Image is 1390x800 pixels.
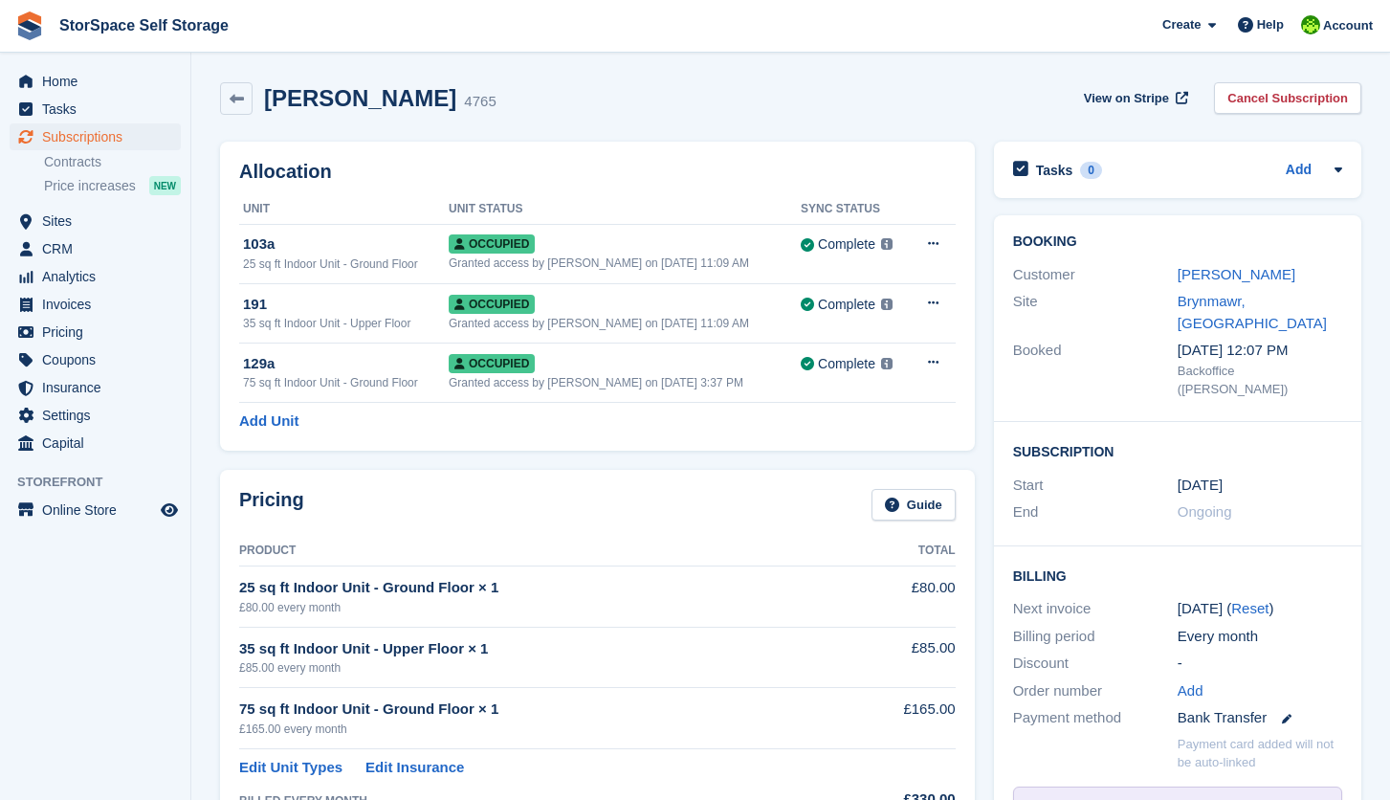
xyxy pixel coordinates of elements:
[449,295,535,314] span: Occupied
[10,346,181,373] a: menu
[1013,264,1178,286] div: Customer
[1013,680,1178,702] div: Order number
[10,430,181,456] a: menu
[1178,362,1342,399] div: Backoffice ([PERSON_NAME])
[449,315,801,332] div: Granted access by [PERSON_NAME] on [DATE] 11:09 AM
[10,319,181,345] a: menu
[1080,162,1102,179] div: 0
[1013,626,1178,648] div: Billing period
[52,10,236,41] a: StorSpace Self Storage
[1013,598,1178,620] div: Next invoice
[818,234,875,255] div: Complete
[42,374,157,401] span: Insurance
[365,757,464,779] a: Edit Insurance
[1013,441,1342,460] h2: Subscription
[10,374,181,401] a: menu
[44,153,181,171] a: Contracts
[1036,162,1073,179] h2: Tasks
[1013,475,1178,497] div: Start
[44,175,181,196] a: Price increases NEW
[243,233,449,256] div: 103a
[1178,735,1342,772] p: Payment card added will not be auto-linked
[1178,598,1342,620] div: [DATE] ( )
[10,208,181,234] a: menu
[1257,15,1284,34] span: Help
[239,659,836,677] div: £85.00 every month
[1178,680,1203,702] a: Add
[881,358,893,369] img: icon-info-grey-7440780725fd019a000dd9b08b2336e03edf1995a4989e88bcd33f0948082b44.svg
[42,430,157,456] span: Capital
[1178,475,1223,497] time: 2022-05-01 00:00:00 UTC
[836,688,956,748] td: £165.00
[239,699,836,721] div: 75 sq ft Indoor Unit - Ground Floor × 1
[239,411,298,433] a: Add Unit
[149,176,181,195] div: NEW
[1013,707,1178,729] div: Payment method
[818,295,875,315] div: Complete
[449,234,535,254] span: Occupied
[449,374,801,391] div: Granted access by [PERSON_NAME] on [DATE] 3:37 PM
[239,161,956,183] h2: Allocation
[1286,160,1312,182] a: Add
[1084,89,1169,108] span: View on Stripe
[243,353,449,375] div: 129a
[1178,293,1327,331] a: Brynmawr, [GEOGRAPHIC_DATA]
[1162,15,1201,34] span: Create
[881,299,893,310] img: icon-info-grey-7440780725fd019a000dd9b08b2336e03edf1995a4989e88bcd33f0948082b44.svg
[1076,82,1192,114] a: View on Stripe
[243,374,449,391] div: 75 sq ft Indoor Unit - Ground Floor
[1013,653,1178,675] div: Discount
[1013,566,1342,585] h2: Billing
[42,319,157,345] span: Pricing
[449,194,801,225] th: Unit Status
[243,256,449,273] div: 25 sq ft Indoor Unit - Ground Floor
[1013,340,1178,399] div: Booked
[10,402,181,429] a: menu
[836,567,956,627] td: £80.00
[42,123,157,150] span: Subscriptions
[264,85,456,111] h2: [PERSON_NAME]
[10,235,181,262] a: menu
[836,627,956,687] td: £85.00
[42,346,157,373] span: Coupons
[42,208,157,234] span: Sites
[872,489,956,521] a: Guide
[1178,340,1342,362] div: [DATE] 12:07 PM
[1323,16,1373,35] span: Account
[239,577,836,599] div: 25 sq ft Indoor Unit - Ground Floor × 1
[42,68,157,95] span: Home
[42,291,157,318] span: Invoices
[42,235,157,262] span: CRM
[10,263,181,290] a: menu
[239,599,836,616] div: £80.00 every month
[10,497,181,523] a: menu
[243,294,449,316] div: 191
[1013,501,1178,523] div: End
[1231,600,1269,616] a: Reset
[239,757,342,779] a: Edit Unit Types
[44,177,136,195] span: Price increases
[1178,653,1342,675] div: -
[801,194,908,225] th: Sync Status
[449,255,801,272] div: Granted access by [PERSON_NAME] on [DATE] 11:09 AM
[881,238,893,250] img: icon-info-grey-7440780725fd019a000dd9b08b2336e03edf1995a4989e88bcd33f0948082b44.svg
[10,291,181,318] a: menu
[1178,266,1295,282] a: [PERSON_NAME]
[239,489,304,521] h2: Pricing
[158,499,181,522] a: Preview store
[464,91,496,113] div: 4765
[836,536,956,567] th: Total
[239,721,836,738] div: £165.00 every month
[239,194,449,225] th: Unit
[42,96,157,122] span: Tasks
[1178,503,1232,520] span: Ongoing
[42,497,157,523] span: Online Store
[1178,626,1342,648] div: Every month
[42,263,157,290] span: Analytics
[42,402,157,429] span: Settings
[1013,234,1342,250] h2: Booking
[1301,15,1320,34] img: paul catt
[10,123,181,150] a: menu
[239,638,836,660] div: 35 sq ft Indoor Unit - Upper Floor × 1
[17,473,190,492] span: Storefront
